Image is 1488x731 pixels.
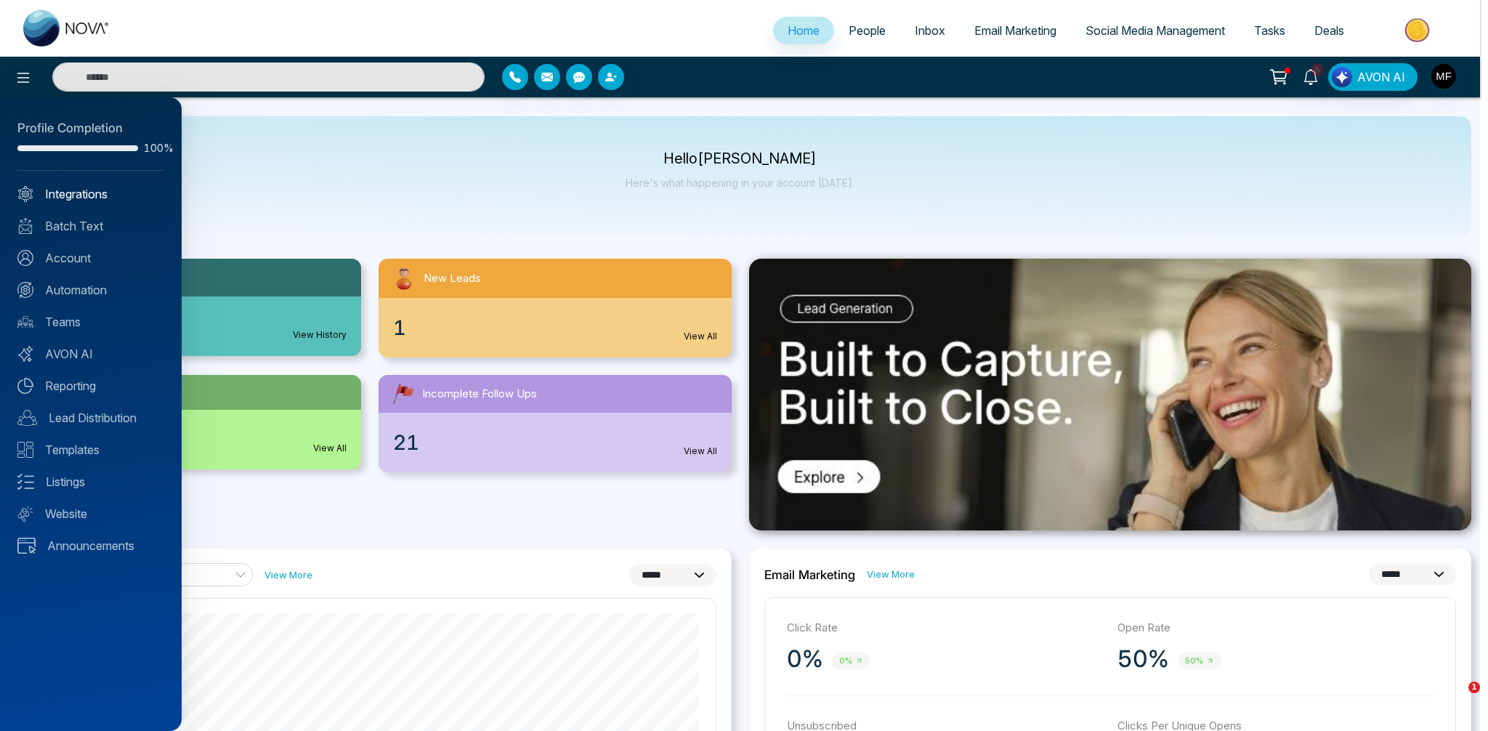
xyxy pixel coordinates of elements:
[17,313,164,331] a: Teams
[17,538,36,554] img: announcements.svg
[144,143,164,153] span: 100%
[17,506,33,522] img: Website.svg
[17,442,33,458] img: Templates.svg
[17,473,164,490] a: Listings
[17,346,33,362] img: Avon-AI.svg
[17,217,164,235] a: Batch Text
[17,249,164,267] a: Account
[17,537,164,554] a: Announcements
[1439,682,1473,716] iframe: Intercom live chat
[17,345,164,363] a: AVON AI
[17,218,33,234] img: batch_text_white.png
[17,409,164,427] a: Lead Distribution
[17,185,164,203] a: Integrations
[17,282,33,298] img: Automation.svg
[17,505,164,522] a: Website
[17,186,33,202] img: Integrated.svg
[17,441,164,459] a: Templates
[17,378,33,394] img: Reporting.svg
[1468,682,1480,693] span: 1
[17,410,37,426] img: Lead-dist.svg
[17,377,164,395] a: Reporting
[17,250,33,266] img: Account.svg
[17,474,34,490] img: Listings.svg
[17,314,33,330] img: team.svg
[17,119,164,138] div: Profile Completion
[17,281,164,299] a: Automation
